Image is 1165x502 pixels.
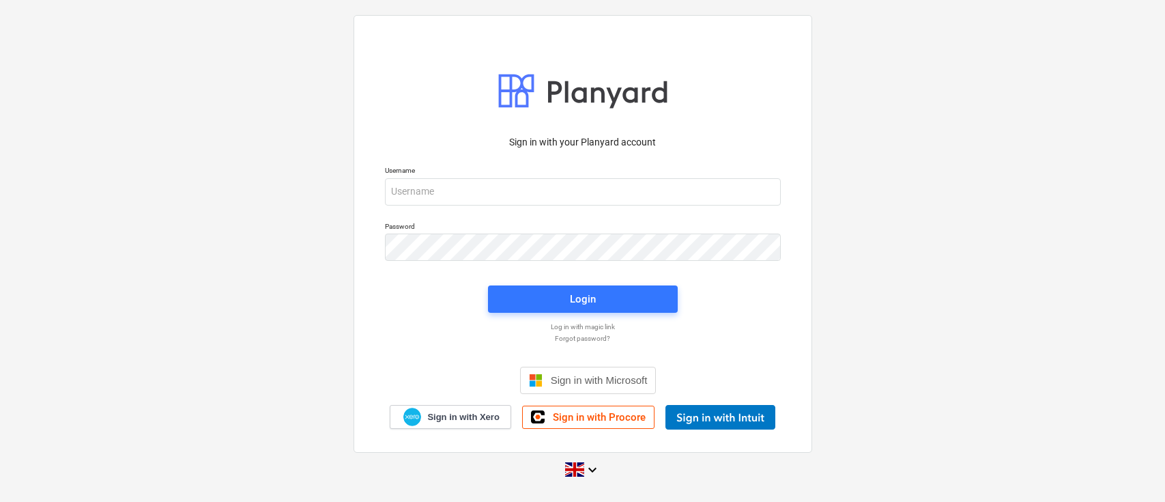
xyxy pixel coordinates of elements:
a: Forgot password? [378,334,788,343]
input: Username [385,178,781,206]
a: Sign in with Xero [390,405,511,429]
img: Microsoft logo [529,374,543,387]
p: Sign in with your Planyard account [385,135,781,150]
span: Sign in with Microsoft [551,374,648,386]
p: Username [385,166,781,178]
a: Log in with magic link [378,322,788,331]
span: Sign in with Procore [553,411,646,423]
div: Login [570,290,596,308]
span: Sign in with Xero [427,411,499,423]
i: keyboard_arrow_down [584,462,601,478]
p: Password [385,222,781,234]
a: Sign in with Procore [522,406,655,429]
button: Login [488,285,678,313]
img: Xero logo [403,408,421,426]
